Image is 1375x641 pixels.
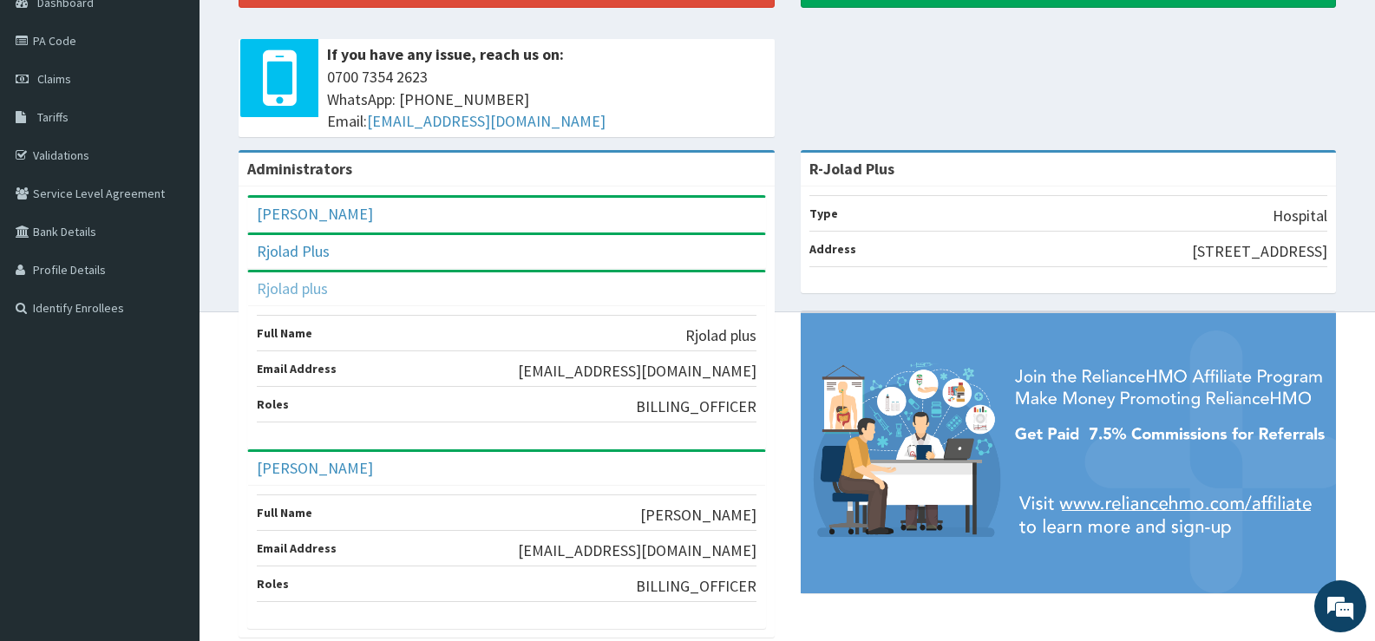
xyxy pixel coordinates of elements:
a: Rjolad Plus [257,241,330,261]
div: Minimize live chat window [285,9,326,50]
p: [PERSON_NAME] [640,504,756,527]
b: If you have any issue, reach us on: [327,44,564,64]
p: Rjolad plus [685,324,756,347]
b: Type [809,206,838,221]
a: [EMAIL_ADDRESS][DOMAIN_NAME] [367,111,606,131]
p: BILLING_OFFICER [636,396,756,418]
a: Rjolad plus [257,278,328,298]
textarea: Type your message and hit 'Enter' [9,443,331,504]
div: Chat with us now [90,97,291,120]
b: Administrators [247,159,352,179]
a: [PERSON_NAME] [257,204,373,224]
p: [EMAIL_ADDRESS][DOMAIN_NAME] [518,360,756,383]
b: Roles [257,576,289,592]
p: BILLING_OFFICER [636,575,756,598]
p: [STREET_ADDRESS] [1192,240,1327,263]
b: Full Name [257,505,312,520]
strong: R-Jolad Plus [809,159,894,179]
a: [PERSON_NAME] [257,458,373,478]
p: [EMAIL_ADDRESS][DOMAIN_NAME] [518,540,756,562]
span: 0700 7354 2623 WhatsApp: [PHONE_NUMBER] Email: [327,66,766,133]
p: Hospital [1273,205,1327,227]
span: Claims [37,71,71,87]
b: Email Address [257,361,337,376]
span: We're online! [101,203,239,378]
b: Full Name [257,325,312,341]
b: Roles [257,396,289,412]
img: provider-team-banner.png [801,313,1337,593]
img: d_794563401_company_1708531726252_794563401 [32,87,70,130]
b: Address [809,241,856,257]
span: Tariffs [37,109,69,125]
b: Email Address [257,540,337,556]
